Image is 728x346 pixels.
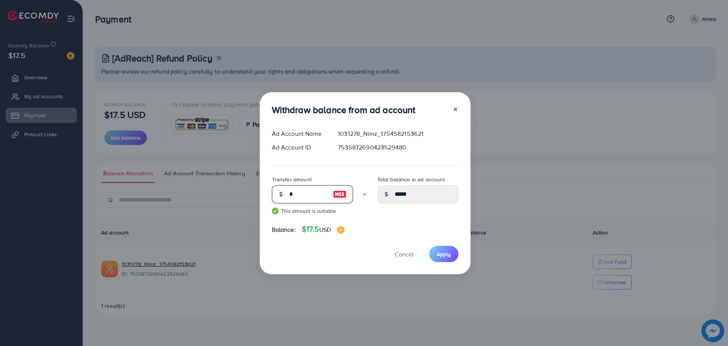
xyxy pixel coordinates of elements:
span: USD [319,225,331,234]
span: Cancel [395,250,414,258]
span: Apply [437,250,451,258]
label: Transfer amount [272,176,312,183]
button: Cancel [385,246,423,262]
div: 1031278_Nimz_1754582153621 [332,129,464,138]
img: image [333,190,347,199]
button: Apply [429,246,458,262]
div: 7535872690423529480 [332,143,464,152]
img: image [337,226,345,234]
label: Total balance in ad account [377,176,445,183]
img: guide [272,208,279,214]
div: Ad Account ID [266,143,332,152]
small: This amount is suitable [272,207,353,215]
span: Balance: [272,225,296,234]
h3: Withdraw balance from ad account [272,104,416,115]
div: Ad Account Name [266,129,332,138]
h4: $17.5 [302,225,345,234]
